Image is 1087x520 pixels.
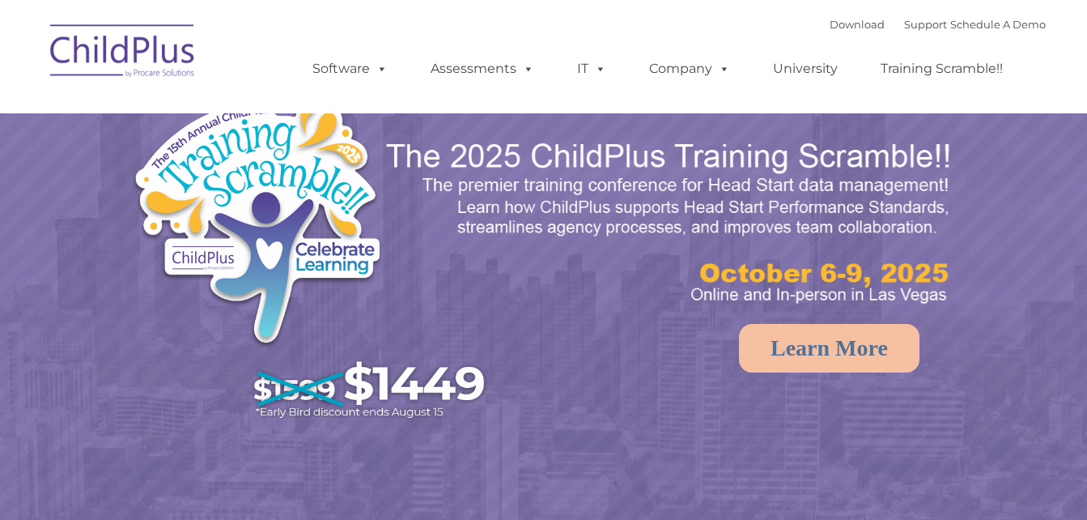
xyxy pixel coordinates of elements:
a: Learn More [739,324,919,373]
a: Download [830,18,885,31]
a: IT [561,53,622,85]
a: Company [633,53,746,85]
a: Training Scramble!! [864,53,1019,85]
img: ChildPlus by Procare Solutions [42,13,204,94]
a: Assessments [414,53,550,85]
a: Schedule A Demo [950,18,1046,31]
font: | [830,18,1046,31]
a: University [757,53,854,85]
a: Software [296,53,404,85]
a: Support [904,18,947,31]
